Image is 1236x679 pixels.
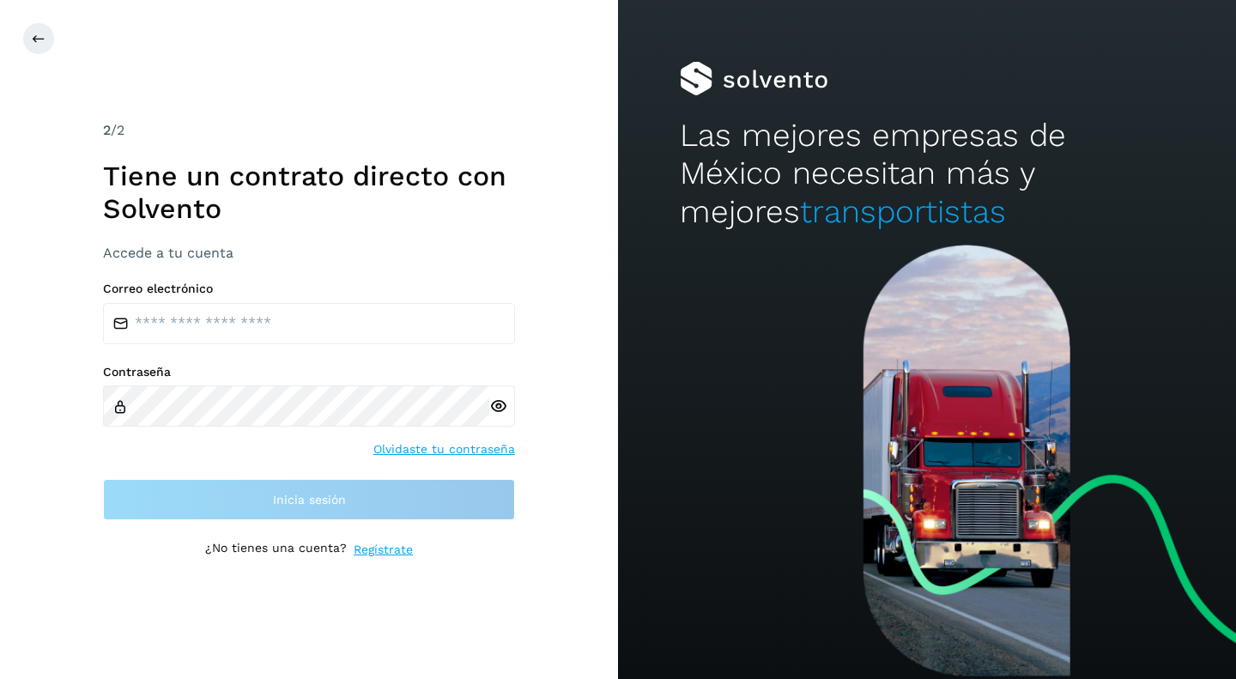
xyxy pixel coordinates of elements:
[800,193,1006,230] span: transportistas
[103,122,111,138] span: 2
[103,160,515,226] h1: Tiene un contrato directo con Solvento
[273,494,346,506] span: Inicia sesión
[103,245,515,261] h3: Accede a tu cuenta
[680,117,1174,231] h2: Las mejores empresas de México necesitan más y mejores
[103,365,515,379] label: Contraseña
[103,282,515,296] label: Correo electrónico
[354,541,413,559] a: Regístrate
[103,120,515,141] div: /2
[103,479,515,520] button: Inicia sesión
[205,541,347,559] p: ¿No tienes una cuenta?
[373,440,515,458] a: Olvidaste tu contraseña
